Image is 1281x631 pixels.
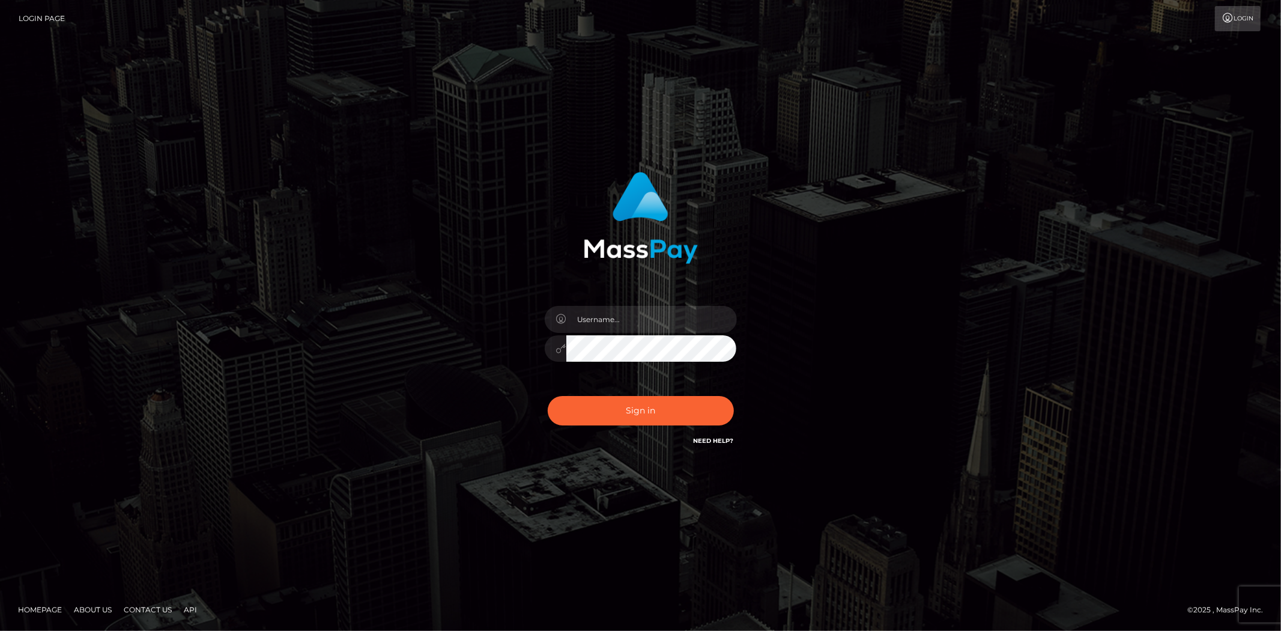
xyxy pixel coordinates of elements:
[584,172,698,264] img: MassPay Login
[566,306,737,333] input: Username...
[694,437,734,445] a: Need Help?
[548,396,734,425] button: Sign in
[13,600,67,619] a: Homepage
[69,600,117,619] a: About Us
[19,6,65,31] a: Login Page
[119,600,177,619] a: Contact Us
[1187,603,1272,617] div: © 2025 , MassPay Inc.
[1215,6,1261,31] a: Login
[179,600,202,619] a: API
